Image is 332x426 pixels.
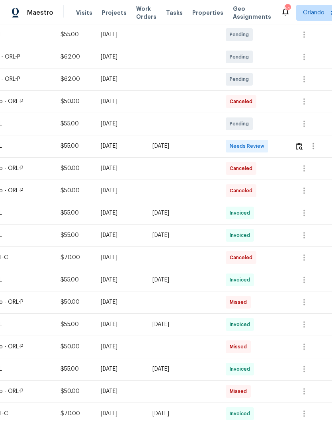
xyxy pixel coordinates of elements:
div: [DATE] [152,142,213,150]
div: [DATE] [101,164,140,172]
span: Visits [76,9,92,17]
div: [DATE] [101,31,140,39]
span: Tasks [166,10,183,16]
span: Projects [102,9,127,17]
span: Orlando [303,9,324,17]
span: Canceled [230,187,256,195]
span: Invoiced [230,231,253,239]
div: $62.00 [61,53,88,61]
div: $62.00 [61,75,88,83]
div: $50.00 [61,343,88,351]
div: [DATE] [101,298,140,306]
div: $55.00 [61,120,88,128]
div: [DATE] [101,320,140,328]
span: Invoiced [230,410,253,418]
span: Canceled [230,254,256,262]
span: Work Orders [136,5,156,21]
div: $55.00 [61,276,88,284]
div: [DATE] [101,209,140,217]
img: Review Icon [296,143,303,150]
div: [DATE] [101,254,140,262]
span: Pending [230,53,252,61]
span: Pending [230,120,252,128]
div: $50.00 [61,98,88,106]
div: $50.00 [61,387,88,395]
div: [DATE] [152,365,213,373]
span: Invoiced [230,209,253,217]
div: [DATE] [152,209,213,217]
span: Maestro [27,9,53,17]
span: Invoiced [230,276,253,284]
div: $70.00 [61,410,88,418]
div: [DATE] [101,410,140,418]
div: [DATE] [101,365,140,373]
div: [DATE] [152,320,213,328]
div: $70.00 [61,254,88,262]
div: $55.00 [61,320,88,328]
div: [DATE] [152,231,213,239]
div: 51 [285,5,290,13]
div: $55.00 [61,209,88,217]
div: [DATE] [101,187,140,195]
div: [DATE] [101,120,140,128]
span: Invoiced [230,320,253,328]
div: $55.00 [61,142,88,150]
div: $50.00 [61,298,88,306]
span: Pending [230,31,252,39]
span: Canceled [230,164,256,172]
div: [DATE] [101,75,140,83]
div: [DATE] [101,231,140,239]
div: [DATE] [101,142,140,150]
span: Canceled [230,98,256,106]
span: Geo Assignments [233,5,271,21]
div: [DATE] [101,98,140,106]
span: Missed [230,298,250,306]
div: $55.00 [61,365,88,373]
span: Pending [230,75,252,83]
div: [DATE] [101,343,140,351]
div: [DATE] [101,53,140,61]
div: $50.00 [61,164,88,172]
span: Needs Review [230,142,268,150]
div: [DATE] [101,387,140,395]
div: [DATE] [152,410,213,418]
div: $50.00 [61,187,88,195]
span: Invoiced [230,365,253,373]
div: $55.00 [61,31,88,39]
div: $55.00 [61,231,88,239]
div: [DATE] [152,276,213,284]
span: Properties [192,9,223,17]
span: Missed [230,387,250,395]
div: [DATE] [101,276,140,284]
span: Missed [230,343,250,351]
button: Review Icon [295,137,304,156]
